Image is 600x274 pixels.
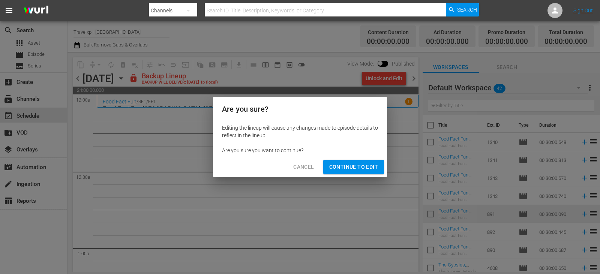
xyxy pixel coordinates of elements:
button: Cancel [287,160,320,174]
span: Cancel [293,162,314,172]
a: Sign Out [573,7,593,13]
span: Continue to Edit [329,162,378,172]
div: Are you sure you want to continue? [222,147,378,154]
div: Editing the lineup will cause any changes made to episode details to reflect in the lineup. [222,124,378,139]
img: ans4CAIJ8jUAAAAAAAAAAAAAAAAAAAAAAAAgQb4GAAAAAAAAAAAAAAAAAAAAAAAAJMjXAAAAAAAAAAAAAAAAAAAAAAAAgAT5G... [18,2,54,19]
span: Search [457,3,477,16]
h2: Are you sure? [222,103,378,115]
button: Continue to Edit [323,160,384,174]
span: menu [4,6,13,15]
